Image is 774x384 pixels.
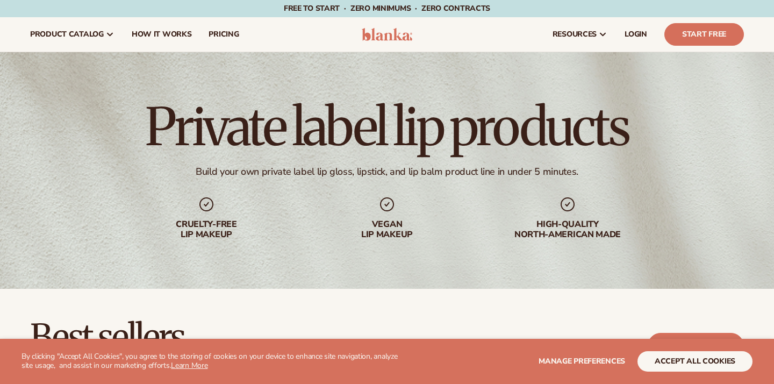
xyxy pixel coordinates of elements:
[30,319,448,355] h2: Best sellers
[544,17,616,52] a: resources
[318,219,456,240] div: Vegan lip makeup
[123,17,200,52] a: How It Works
[171,360,207,371] a: Learn More
[616,17,656,52] a: LOGIN
[200,17,247,52] a: pricing
[284,3,490,13] span: Free to start · ZERO minimums · ZERO contracts
[637,351,752,372] button: accept all cookies
[664,23,744,46] a: Start Free
[30,30,104,39] span: product catalog
[539,356,625,366] span: Manage preferences
[138,219,275,240] div: Cruelty-free lip makeup
[625,30,647,39] span: LOGIN
[21,352,404,371] p: By clicking "Accept All Cookies", you agree to the storing of cookies on your device to enhance s...
[196,166,578,178] div: Build your own private label lip gloss, lipstick, and lip balm product line in under 5 minutes.
[21,17,123,52] a: product catalog
[499,219,636,240] div: High-quality North-american made
[209,30,239,39] span: pricing
[132,30,192,39] span: How It Works
[362,28,413,41] img: logo
[648,333,744,359] a: Start free
[553,30,597,39] span: resources
[145,101,628,153] h1: Private label lip products
[539,351,625,372] button: Manage preferences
